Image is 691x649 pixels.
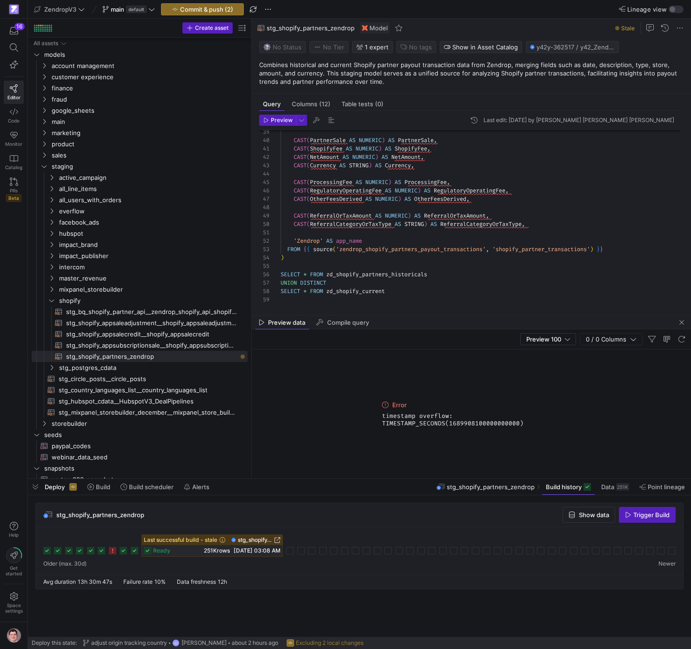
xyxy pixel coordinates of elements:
[326,287,385,295] span: zd_shopify_current
[5,602,23,614] span: Space settings
[32,328,248,340] a: stg_shopify_appsalecredit__shopify_appsalecredit​​​​​​​​​​
[259,228,269,237] div: 51
[59,251,246,261] span: impact_publisher
[303,246,307,253] span: {
[32,340,248,351] a: stg_shopify_appsubscriptionsale__shopify_appsubscriptionsale2024​​​​​​​​​​
[4,518,24,542] button: Help
[398,137,434,144] span: PartnerSale
[421,153,424,161] span: ,
[96,483,110,491] span: Build
[161,3,244,15] button: Commit & push (2)
[32,228,248,239] div: Press SPACE to select this row.
[411,162,414,169] span: ,
[267,24,355,32] span: stg_shopify_partners_zendrop
[385,145,391,152] span: AS
[52,72,246,82] span: customer experience
[307,246,310,253] span: {
[259,220,269,228] div: 50
[294,220,307,228] span: CAST
[388,178,391,186] span: )
[356,178,362,186] span: AS
[66,307,237,317] span: stg_bq_shopify_partner_api__zendrop_shopify_api_shopify_app_subscription_sale_historical​​​​​​​​​​
[59,228,246,239] span: hubspot
[310,212,372,219] span: ReferralOrTaxAmount
[259,41,306,53] button: No statusNo Status
[307,212,310,219] span: (
[378,145,382,152] span: )
[259,186,269,195] div: 46
[9,5,19,14] img: https://storage.googleapis.com/y42-prod-data-exchange/images/qZXOSqkTtPuVcXVzF40oUlM07HVTwZXfPK0U...
[259,203,269,212] div: 48
[375,212,382,219] span: AS
[8,532,20,538] span: Help
[259,195,269,203] div: 47
[382,153,388,161] span: AS
[486,212,489,219] span: ,
[537,43,615,51] span: y42y-362517 / y42_ZendropV3_main / stg_shopify_partners_zendrop
[259,136,269,144] div: 40
[375,162,382,169] span: AS
[14,23,25,30] div: 16
[342,101,383,107] span: Table tests
[59,273,246,284] span: master_revenue
[4,1,24,17] a: https://storage.googleapis.com/y42-prod-data-exchange/images/qZXOSqkTtPuVcXVzF40oUlM07HVTwZXfPK0U...
[259,279,269,287] div: 57
[32,82,248,94] div: Press SPACE to select this row.
[310,220,391,228] span: ReferralCategoryOrTaxType
[4,104,24,127] a: Code
[5,164,22,170] span: Catalog
[238,537,272,543] span: stg_shopify_partners_zendrop
[66,329,237,340] span: stg_shopify_appsalecredit__shopify_appsalecredit​​​​​​​​​​
[424,187,430,194] span: AS
[404,220,424,228] span: STRING
[310,187,382,194] span: RegulatoryOperatingFee
[359,137,382,144] span: NUMERIC
[522,220,525,228] span: ,
[195,25,228,31] span: Create asset
[294,162,307,169] span: CAST
[369,24,388,32] span: Model
[32,474,248,485] a: ac_tag_393_snapshot​​​​​​​
[52,105,246,116] span: google_sheets
[111,6,124,13] span: main
[294,145,307,152] span: CAST
[385,212,408,219] span: NUMERIC
[375,101,383,107] span: (0)
[32,60,248,71] div: Press SPACE to select this row.
[4,22,24,39] button: 16
[375,195,398,203] span: NUMERIC
[52,150,246,161] span: sales
[5,141,22,147] span: Monitor
[59,239,246,250] span: impact_brand
[83,479,114,495] button: Build
[424,212,486,219] span: ReferralOrTaxAmount
[294,237,323,245] span: 'Zendrop'
[32,250,248,261] div: Press SPACE to select this row.
[4,626,24,645] button: https://storage.googleapis.com/y42-prod-data-exchange/images/G2kHvxVlt02YItTmblwfhPy4mK5SfUxFU6Tr...
[59,374,237,384] span: stg_circle_posts__circle_posts​​​​​​​​​​
[296,640,363,646] span: Excluding 2 local changes
[259,270,269,279] div: 56
[319,101,330,107] span: (12)
[91,640,167,646] span: adjust origin tracking country
[336,237,362,245] span: app_name
[172,639,180,647] div: GC
[32,306,248,317] a: stg_bq_shopify_partner_api__zendrop_shopify_api_shopify_app_subscription_sale_historical​​​​​​​​​​
[369,162,372,169] span: )
[32,440,248,451] a: paypal_codes​​​​​​
[396,41,436,53] button: No tags
[281,271,300,278] span: SELECT
[59,195,246,205] span: all_users_with_orders
[546,483,582,491] span: Build history
[7,628,21,643] img: https://storage.googleapis.com/y42-prod-data-exchange/images/G2kHvxVlt02YItTmblwfhPy4mK5SfUxFU6Tr...
[32,161,248,172] div: Press SPACE to select this row.
[259,115,296,126] button: Preview
[294,212,307,219] span: CAST
[281,254,284,261] span: )
[66,351,237,362] span: stg_shopify_partners_zendrop​​​​​​​​​​
[32,239,248,250] div: Press SPACE to select this row.
[52,474,237,485] span: ac_tag_393_snapshot​​​​​​​
[81,637,281,649] button: adjust origin tracking countryGC[PERSON_NAME]about 2 hours ago
[326,271,427,278] span: zd_shopify_partners_historicals
[440,220,522,228] span: ReferralCategoryOrTaxType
